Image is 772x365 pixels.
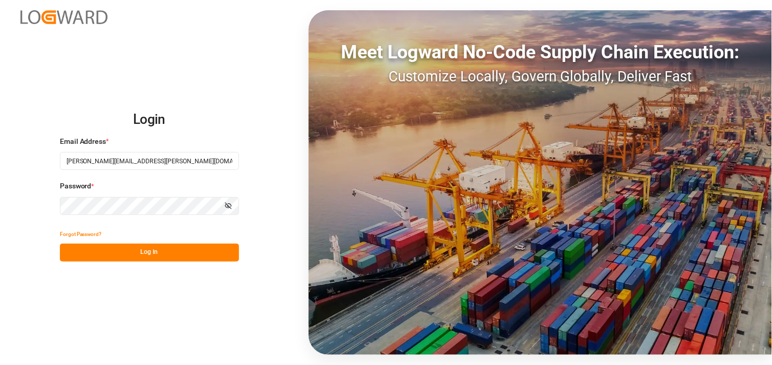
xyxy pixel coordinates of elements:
[60,136,106,147] span: Email Address
[20,10,108,24] img: Logward_new_orange.png
[60,244,239,262] button: Log In
[309,38,772,66] div: Meet Logward No-Code Supply Chain Execution:
[60,226,102,244] button: Forgot Password?
[309,66,772,88] div: Customize Locally, Govern Globally, Deliver Fast
[60,103,239,136] h2: Login
[60,152,239,170] input: Enter your email
[60,181,92,191] span: Password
